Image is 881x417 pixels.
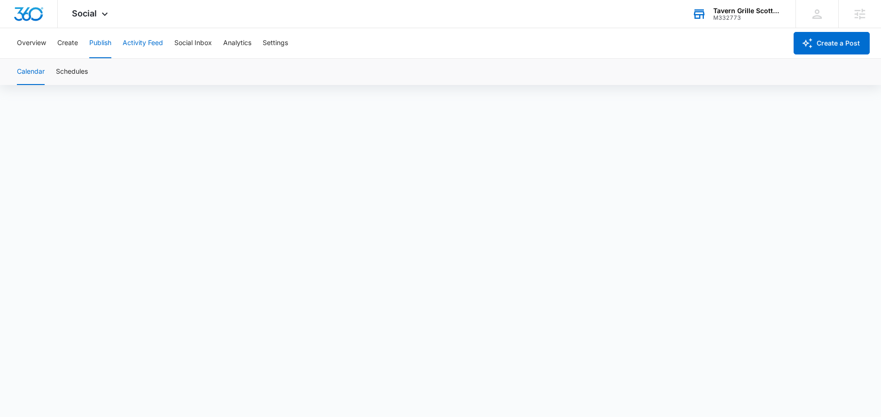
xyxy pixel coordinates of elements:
div: Domain: [DOMAIN_NAME] [24,24,103,32]
img: tab_keywords_by_traffic_grey.svg [94,54,101,62]
img: website_grey.svg [15,24,23,32]
img: tab_domain_overview_orange.svg [25,54,33,62]
div: v 4.0.25 [26,15,46,23]
button: Schedules [56,59,88,85]
span: Social [72,8,97,18]
button: Overview [17,28,46,58]
div: Domain Overview [36,55,84,62]
button: Analytics [223,28,251,58]
button: Social Inbox [174,28,212,58]
div: account name [713,7,782,15]
button: Create a Post [794,32,870,54]
div: Keywords by Traffic [104,55,158,62]
button: Publish [89,28,111,58]
button: Settings [263,28,288,58]
div: account id [713,15,782,21]
button: Create [57,28,78,58]
button: Activity Feed [123,28,163,58]
button: Calendar [17,59,45,85]
img: logo_orange.svg [15,15,23,23]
